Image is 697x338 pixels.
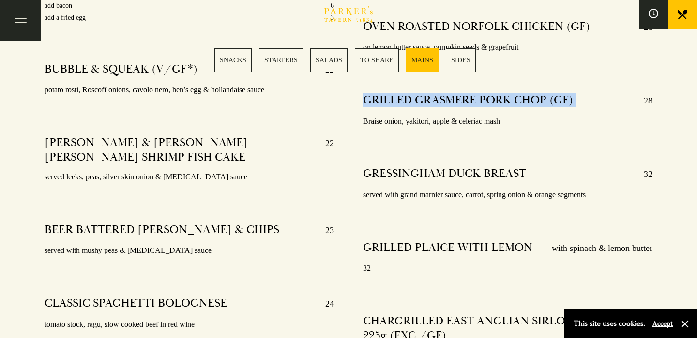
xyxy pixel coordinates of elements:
[634,19,652,35] p: 28
[316,296,334,311] p: 24
[680,319,690,329] button: Close and accept
[45,244,334,258] p: served with mushy peas & [MEDICAL_DATA] sauce
[316,222,334,238] p: 23
[634,166,652,182] p: 32
[45,296,227,311] h4: CLASSIC SPAGHETTI BOLOGNESE
[363,262,652,276] p: 32
[363,166,526,182] h4: GRESSINGHAM DUCK BREAST
[363,188,652,202] p: served with grand marnier sauce, carrot, spring onion & orange segments
[652,319,673,328] button: Accept
[406,48,439,72] a: 5 / 6
[355,48,399,72] a: 4 / 6
[634,93,652,108] p: 28
[542,240,652,256] p: with spinach & lemon butter
[363,240,532,256] h4: GRILLED PLAICE WITH LEMON
[363,19,590,35] h4: OVEN ROASTED NORFOLK CHICKEN (GF)
[45,135,316,164] h4: [PERSON_NAME] & [PERSON_NAME] [PERSON_NAME] SHRIMP FISH CAKE
[363,115,652,129] p: Braise onion, yakitori, apple & celeriac mash
[574,317,645,331] p: This site uses cookies.
[316,135,334,164] p: 22
[446,48,476,72] a: 6 / 6
[214,48,252,72] a: 1 / 6
[259,48,303,72] a: 2 / 6
[45,12,86,24] p: add a fried egg
[363,93,573,108] h4: GRILLED GRASMERE PORK CHOP (GF)
[45,222,279,238] h4: BEER BATTERED [PERSON_NAME] & CHIPS
[45,170,334,184] p: served leeks, peas, silver skin onion & [MEDICAL_DATA] sauce
[310,48,348,72] a: 3 / 6
[45,318,334,332] p: tomato stock, ragu, slow cooked beef in red wine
